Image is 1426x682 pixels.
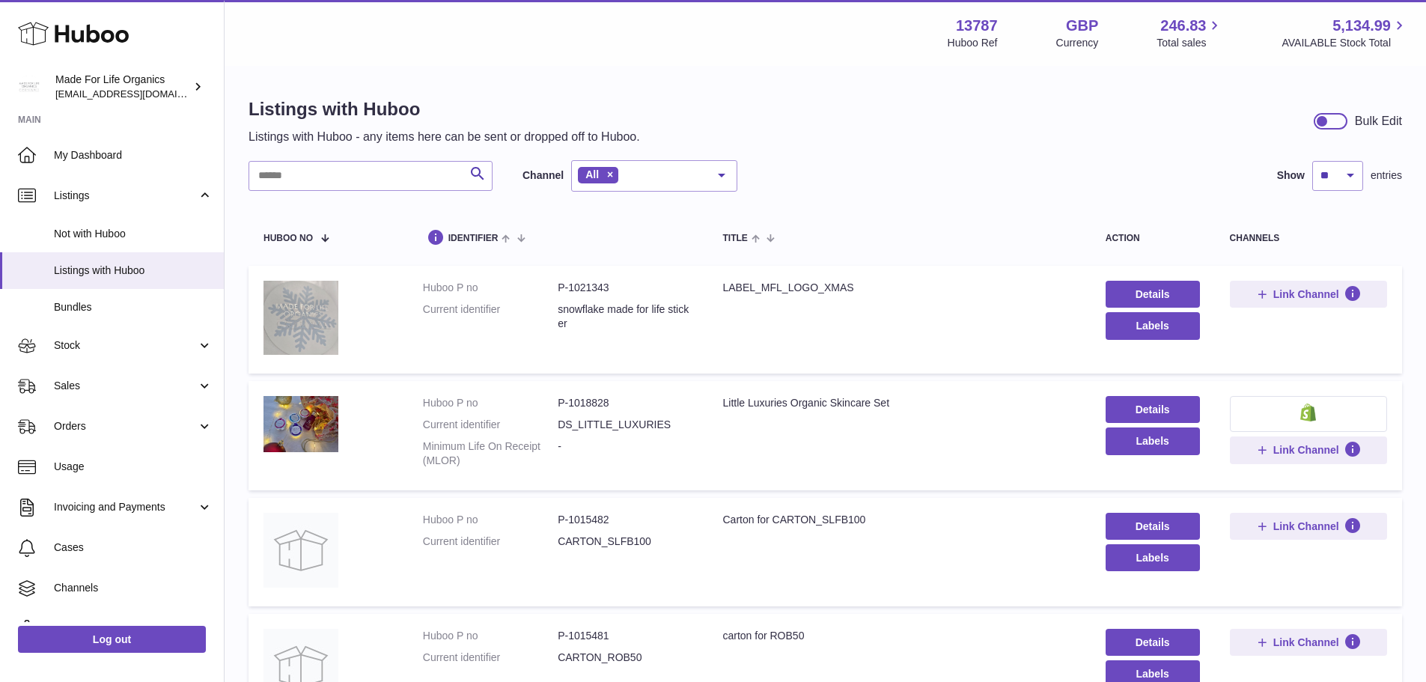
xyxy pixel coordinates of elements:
dt: Huboo P no [423,281,558,295]
dt: Current identifier [423,302,558,331]
span: Link Channel [1273,636,1339,649]
a: Details [1106,629,1200,656]
a: 5,134.99 AVAILABLE Stock Total [1282,16,1408,50]
button: Link Channel [1230,513,1387,540]
dd: snowflake made for life sticker [558,302,692,331]
span: Orders [54,419,197,433]
strong: GBP [1066,16,1098,36]
a: Details [1106,281,1200,308]
div: channels [1230,234,1387,243]
span: Stock [54,338,197,353]
span: Bundles [54,300,213,314]
strong: 13787 [956,16,998,36]
span: My Dashboard [54,148,213,162]
a: 246.83 Total sales [1157,16,1223,50]
button: Link Channel [1230,629,1387,656]
span: identifier [448,234,499,243]
button: Link Channel [1230,281,1387,308]
span: Huboo no [263,234,313,243]
div: Currency [1056,36,1099,50]
img: shopify-small.png [1300,404,1316,421]
span: Total sales [1157,36,1223,50]
div: LABEL_MFL_LOGO_XMAS [722,281,1075,295]
span: Link Channel [1273,520,1339,533]
dt: Current identifier [423,418,558,432]
span: All [585,168,599,180]
div: Little Luxuries Organic Skincare Set [722,396,1075,410]
img: Little Luxuries Organic Skincare Set [263,396,338,452]
dt: Current identifier [423,535,558,549]
span: title [722,234,747,243]
dd: CARTON_SLFB100 [558,535,692,549]
p: Listings with Huboo - any items here can be sent or dropped off to Huboo. [249,129,640,145]
div: Huboo Ref [948,36,998,50]
h1: Listings with Huboo [249,97,640,121]
dt: Current identifier [423,651,558,665]
span: Not with Huboo [54,227,213,241]
button: Link Channel [1230,436,1387,463]
span: AVAILABLE Stock Total [1282,36,1408,50]
dd: DS_LITTLE_LUXURIES [558,418,692,432]
dt: Huboo P no [423,396,558,410]
img: internalAdmin-13787@internal.huboo.com [18,76,40,98]
label: Show [1277,168,1305,183]
dd: P-1015482 [558,513,692,527]
button: Labels [1106,544,1200,571]
dd: CARTON_ROB50 [558,651,692,665]
span: Link Channel [1273,287,1339,301]
span: 246.83 [1160,16,1206,36]
button: Labels [1106,312,1200,339]
div: carton for ROB50 [722,629,1075,643]
div: Carton for CARTON_SLFB100 [722,513,1075,527]
label: Channel [522,168,564,183]
span: entries [1371,168,1402,183]
dd: P-1018828 [558,396,692,410]
a: Log out [18,626,206,653]
dt: Huboo P no [423,513,558,527]
span: Sales [54,379,197,393]
div: Bulk Edit [1355,113,1402,130]
span: Usage [54,460,213,474]
span: Listings with Huboo [54,264,213,278]
span: Listings [54,189,197,203]
span: Cases [54,541,213,555]
span: Link Channel [1273,443,1339,457]
span: Invoicing and Payments [54,500,197,514]
span: Channels [54,581,213,595]
dd: P-1021343 [558,281,692,295]
a: Details [1106,396,1200,423]
button: Labels [1106,427,1200,454]
a: Details [1106,513,1200,540]
img: LABEL_MFL_LOGO_XMAS [263,281,338,355]
span: [EMAIL_ADDRESS][DOMAIN_NAME] [55,88,220,100]
dt: Huboo P no [423,629,558,643]
dt: Minimum Life On Receipt (MLOR) [423,439,558,468]
dd: P-1015481 [558,629,692,643]
img: Carton for CARTON_SLFB100 [263,513,338,588]
div: action [1106,234,1200,243]
div: Made For Life Organics [55,73,190,101]
dd: - [558,439,692,468]
span: Settings [54,621,213,636]
span: 5,134.99 [1332,16,1391,36]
